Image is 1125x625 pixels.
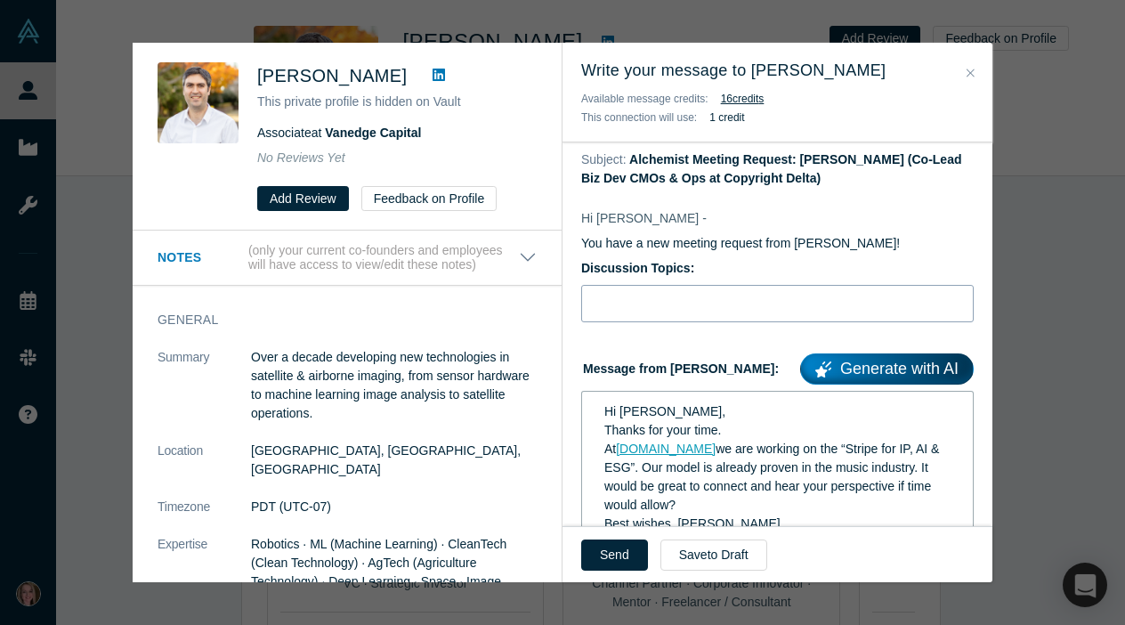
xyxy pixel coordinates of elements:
[800,353,974,385] a: Generate with AI
[257,186,349,211] button: Add Review
[257,93,537,111] p: This private profile is hidden on Vault
[248,243,519,273] p: (only your current co-founders and employees will have access to view/edit these notes)
[709,111,744,124] b: 1 credit
[604,423,722,437] span: Thanks for your time.
[604,442,943,512] span: we are working on the “Stripe for IP, AI & ESG”. Our model is already proven in the music industr...
[361,186,498,211] button: Feedback on Profile
[581,259,974,278] label: Discussion Topics:
[581,209,974,228] p: Hi [PERSON_NAME] -
[158,442,251,498] dt: Location
[158,248,245,267] h3: Notes
[257,126,421,140] span: Associate at
[961,63,980,84] button: Close
[721,90,765,108] button: 16credits
[616,442,716,456] a: [DOMAIN_NAME]
[581,59,974,83] h3: Write your message to [PERSON_NAME]
[604,516,781,531] span: Best wishes, [PERSON_NAME]
[604,442,616,456] span: At
[581,347,974,385] label: Message from [PERSON_NAME]:
[604,404,725,418] span: Hi [PERSON_NAME],
[251,498,537,516] dd: PDT (UTC-07)
[158,311,512,329] h3: General
[251,348,537,423] p: Over a decade developing new technologies in satellite & airborne imaging, from sensor hardware t...
[325,126,421,140] a: Vanedge Capital
[158,243,537,273] button: Notes (only your current co-founders and employees will have access to view/edit these notes)
[581,152,961,185] dd: Alchemist Meeting Request: [PERSON_NAME] (Co-Lead Biz Dev CMOs & Ops at Copyright Delta)
[660,540,767,571] button: Saveto Draft
[594,397,962,539] div: rdw-editor
[581,540,648,571] button: Send
[581,391,974,545] div: rdw-wrapper
[581,150,627,169] dt: Subject:
[158,348,251,442] dt: Summary
[581,111,697,124] span: This connection will use:
[581,234,974,253] p: You have a new meeting request from [PERSON_NAME]!
[257,66,407,85] span: [PERSON_NAME]
[158,498,251,535] dt: Timezone
[251,442,537,479] dd: [GEOGRAPHIC_DATA], [GEOGRAPHIC_DATA], [GEOGRAPHIC_DATA]
[257,150,345,165] span: No Reviews Yet
[158,62,239,143] img: Darren Thomson's Profile Image
[581,93,708,105] span: Available message credits:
